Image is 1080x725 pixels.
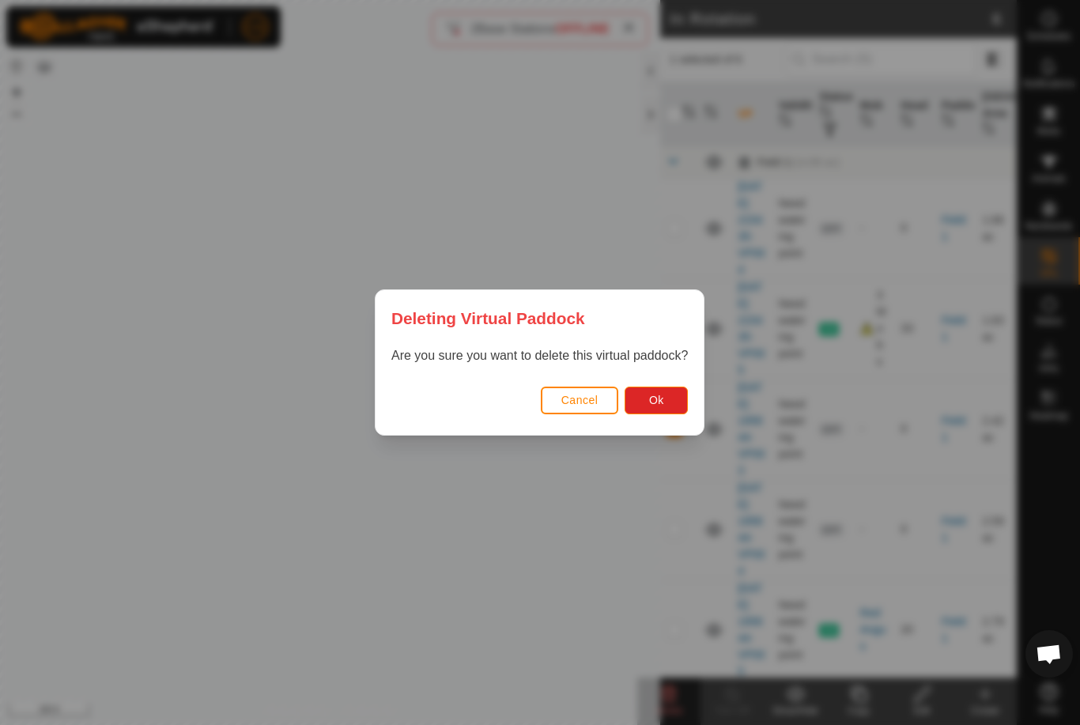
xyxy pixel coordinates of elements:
span: Deleting Virtual Paddock [391,306,585,330]
span: Ok [649,394,664,406]
button: Cancel [541,387,619,414]
span: Cancel [561,394,599,406]
p: Are you sure you want to delete this virtual paddock? [391,346,688,365]
button: Ok [625,387,689,414]
div: Open chat [1025,630,1073,678]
